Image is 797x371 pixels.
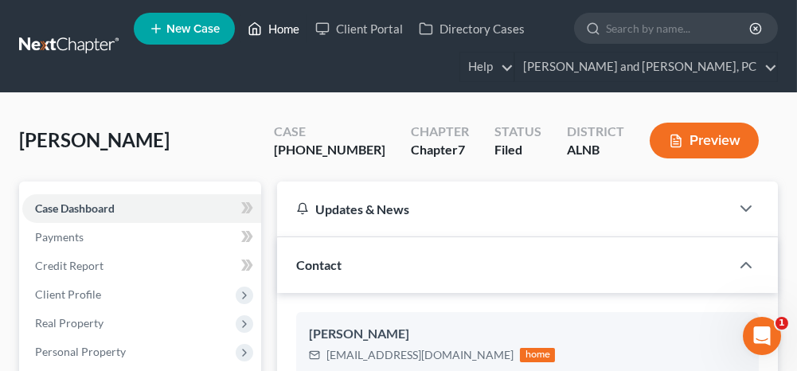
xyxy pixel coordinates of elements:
[567,141,624,159] div: ALNB
[458,142,465,157] span: 7
[520,348,555,362] div: home
[326,347,514,363] div: [EMAIL_ADDRESS][DOMAIN_NAME]
[460,53,514,81] a: Help
[35,287,101,301] span: Client Profile
[274,123,385,141] div: Case
[494,123,541,141] div: Status
[606,14,752,43] input: Search by name...
[35,201,115,215] span: Case Dashboard
[494,141,541,159] div: Filed
[35,230,84,244] span: Payments
[296,257,342,272] span: Contact
[35,345,126,358] span: Personal Property
[411,141,469,159] div: Chapter
[35,259,104,272] span: Credit Report
[166,23,220,35] span: New Case
[240,14,307,43] a: Home
[650,123,759,158] button: Preview
[22,223,261,252] a: Payments
[776,317,788,330] span: 1
[567,123,624,141] div: District
[411,123,469,141] div: Chapter
[309,325,746,344] div: [PERSON_NAME]
[411,14,533,43] a: Directory Cases
[274,141,385,159] div: [PHONE_NUMBER]
[296,201,711,217] div: Updates & News
[22,252,261,280] a: Credit Report
[307,14,411,43] a: Client Portal
[35,316,104,330] span: Real Property
[743,317,781,355] iframe: Intercom live chat
[19,128,170,151] span: [PERSON_NAME]
[515,53,777,81] a: [PERSON_NAME] and [PERSON_NAME], PC
[22,194,261,223] a: Case Dashboard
